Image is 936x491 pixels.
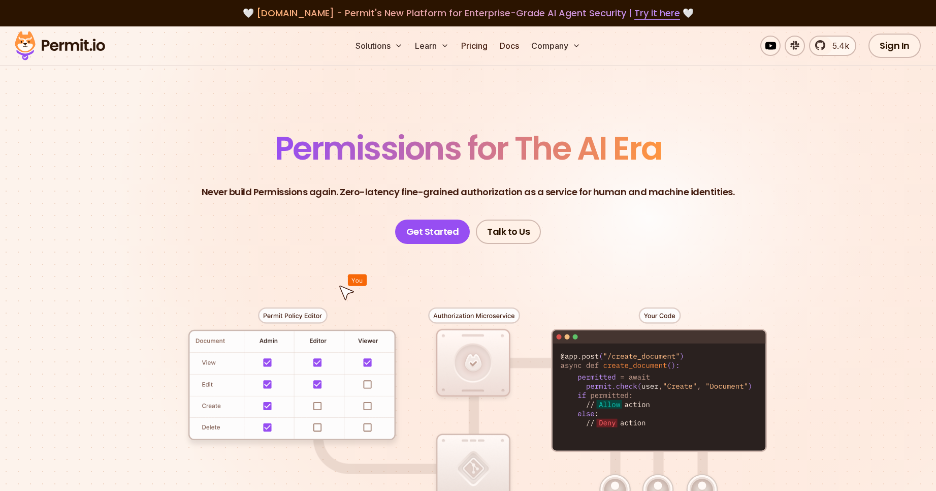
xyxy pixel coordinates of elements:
[351,36,407,56] button: Solutions
[527,36,585,56] button: Company
[634,7,680,20] a: Try it here
[275,126,662,171] span: Permissions for The AI Era
[10,28,110,63] img: Permit logo
[826,40,849,52] span: 5.4k
[457,36,492,56] a: Pricing
[256,7,680,19] span: [DOMAIN_NAME] - Permit's New Platform for Enterprise-Grade AI Agent Security |
[868,34,921,58] a: Sign In
[476,220,541,244] a: Talk to Us
[496,36,523,56] a: Docs
[411,36,453,56] button: Learn
[395,220,470,244] a: Get Started
[809,36,856,56] a: 5.4k
[202,185,735,199] p: Never build Permissions again. Zero-latency fine-grained authorization as a service for human and...
[24,6,912,20] div: 🤍 🤍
